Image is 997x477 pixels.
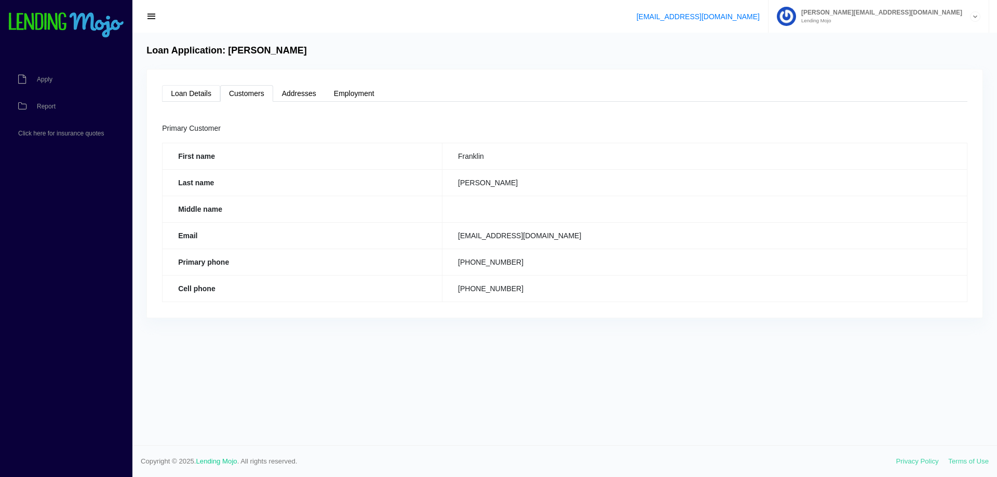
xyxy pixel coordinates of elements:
span: Apply [37,76,52,83]
td: [PHONE_NUMBER] [442,249,967,275]
span: Copyright © 2025. . All rights reserved. [141,456,896,467]
th: Middle name [163,196,442,222]
th: First name [163,143,442,169]
div: Primary Customer [162,122,967,135]
a: Addresses [273,85,325,102]
span: Report [37,103,56,110]
a: Terms of Use [948,457,989,465]
a: Loan Details [162,85,220,102]
small: Lending Mojo [796,18,962,23]
th: Primary phone [163,249,442,275]
td: Franklin [442,143,967,169]
th: Cell phone [163,275,442,302]
td: [EMAIL_ADDRESS][DOMAIN_NAME] [442,222,967,249]
a: Lending Mojo [196,457,237,465]
h4: Loan Application: [PERSON_NAME] [146,45,307,57]
td: [PHONE_NUMBER] [442,275,967,302]
a: Privacy Policy [896,457,939,465]
span: [PERSON_NAME][EMAIL_ADDRESS][DOMAIN_NAME] [796,9,962,16]
img: Profile image [777,7,796,26]
img: logo-small.png [8,12,125,38]
a: Employment [325,85,383,102]
a: Customers [220,85,273,102]
th: Email [163,222,442,249]
th: Last name [163,169,442,196]
span: Click here for insurance quotes [18,130,104,137]
td: [PERSON_NAME] [442,169,967,196]
a: [EMAIL_ADDRESS][DOMAIN_NAME] [637,12,760,21]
